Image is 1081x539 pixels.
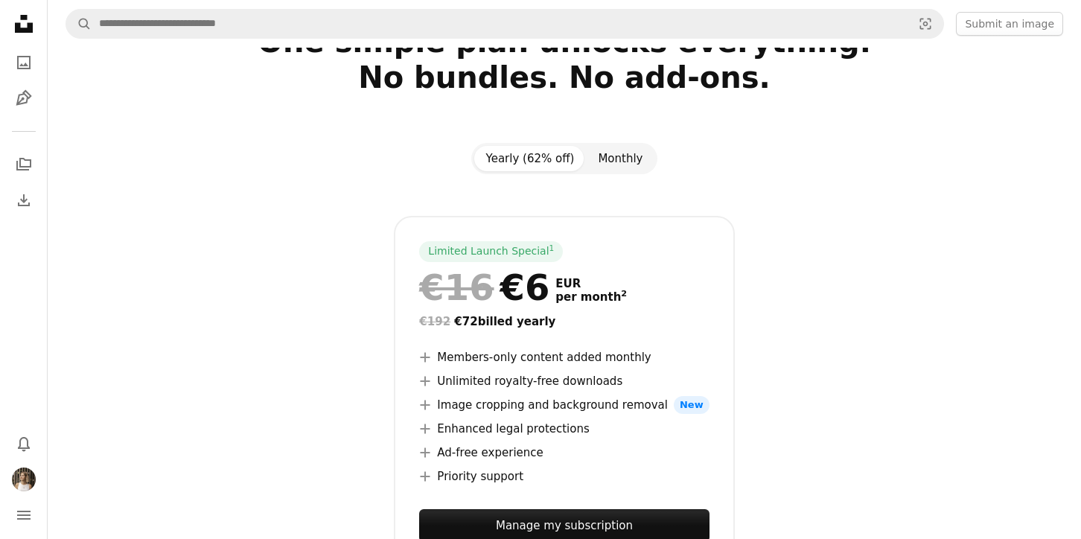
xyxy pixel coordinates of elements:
[555,277,627,290] span: EUR
[66,10,92,38] button: Search Unsplash
[82,24,1047,131] h2: One simple plan unlocks everything. No bundles. No add-ons.
[12,468,36,491] img: Avatar of user Tara Hunka
[419,444,709,462] li: Ad-free experience
[555,290,627,304] span: per month
[546,244,558,259] a: 1
[419,313,709,331] div: €72 billed yearly
[419,468,709,485] li: Priority support
[419,241,563,262] div: Limited Launch Special
[419,348,709,366] li: Members-only content added monthly
[621,289,627,299] sup: 2
[908,10,943,38] button: Visual search
[419,396,709,414] li: Image cropping and background removal
[586,146,654,171] button: Monthly
[549,243,555,252] sup: 1
[9,150,39,179] a: Collections
[956,12,1063,36] button: Submit an image
[419,315,450,328] span: €192
[419,372,709,390] li: Unlimited royalty-free downloads
[9,429,39,459] button: Notifications
[9,500,39,530] button: Menu
[9,9,39,42] a: Home — Unsplash
[419,420,709,438] li: Enhanced legal protections
[419,268,549,307] div: €6
[9,465,39,494] button: Profile
[9,185,39,215] a: Download History
[674,396,709,414] span: New
[9,83,39,113] a: Illustrations
[474,146,587,171] button: Yearly (62% off)
[419,268,494,307] span: €16
[66,9,944,39] form: Find visuals sitewide
[9,48,39,77] a: Photos
[618,290,630,304] a: 2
